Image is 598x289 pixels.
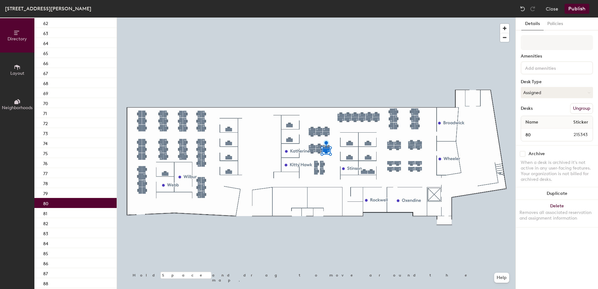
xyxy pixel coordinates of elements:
span: Layout [10,71,24,76]
p: 82 [43,219,48,226]
p: 77 [43,169,48,176]
p: 88 [43,279,48,286]
button: DeleteRemoves all associated reservation and assignment information [516,200,598,227]
p: 63 [43,29,48,36]
div: [STREET_ADDRESS][PERSON_NAME] [5,5,91,13]
img: Redo [530,6,536,12]
p: 85 [43,249,48,256]
button: Publish [565,4,589,14]
p: 87 [43,269,48,276]
p: 81 [43,209,47,216]
input: Unnamed desk [522,130,559,139]
p: 72 [43,119,48,126]
button: Policies [544,18,567,30]
div: Amenities [521,54,593,59]
button: Assigned [521,87,593,98]
p: 86 [43,259,48,266]
span: 215343 [559,131,591,138]
span: Name [522,117,541,128]
button: Duplicate [516,187,598,200]
p: 64 [43,39,48,46]
img: Undo [519,6,526,12]
p: 71 [43,109,47,116]
input: Add amenities [524,64,580,71]
p: 80 [43,199,48,206]
p: 68 [43,79,48,86]
p: 70 [43,99,48,106]
p: 67 [43,69,48,76]
p: 66 [43,59,48,66]
button: Details [521,18,544,30]
p: 84 [43,239,48,246]
div: Desk Type [521,79,593,84]
p: 75 [43,149,48,156]
button: Help [494,273,509,283]
p: 79 [43,189,48,196]
button: Ungroup [570,103,593,114]
p: 78 [43,179,48,186]
p: 69 [43,89,48,96]
p: 76 [43,159,48,166]
p: 73 [43,129,48,136]
div: Desks [521,106,533,111]
p: 65 [43,49,48,56]
div: Removes all associated reservation and assignment information [519,210,594,221]
div: Archive [529,151,545,156]
span: Directory [8,36,27,42]
span: Neighborhoods [2,105,33,110]
button: Close [546,4,558,14]
div: When a desk is archived it's not active in any user-facing features. Your organization is not bil... [521,160,593,182]
span: Sticker [570,117,591,128]
p: 74 [43,139,48,146]
p: 62 [43,19,48,26]
p: 83 [43,229,48,236]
